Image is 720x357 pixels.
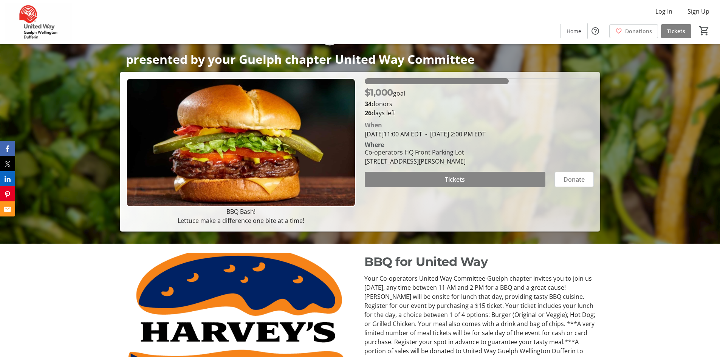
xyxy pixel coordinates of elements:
[365,142,384,148] div: Where
[422,130,486,138] span: [DATE] 2:00 PM EDT
[655,7,672,16] span: Log In
[667,27,685,35] span: Tickets
[365,148,466,157] div: Co-operators HQ Front Parking Lot
[681,5,715,17] button: Sign Up
[126,78,355,207] img: Campaign CTA Media Photo
[567,27,581,35] span: Home
[365,109,372,117] span: 26
[588,23,603,39] button: Help
[625,27,652,35] span: Donations
[365,157,466,166] div: [STREET_ADDRESS][PERSON_NAME]
[564,175,585,184] span: Donate
[126,3,346,47] span: United Way
[649,5,678,17] button: Log In
[365,172,545,187] button: Tickets
[661,24,691,38] a: Tickets
[697,24,711,37] button: Cart
[365,130,422,138] span: [DATE] 11:00 AM EDT
[609,24,658,38] a: Donations
[126,216,355,225] p: Lettuce make a difference one bite at a time!
[364,253,595,271] p: BBQ for United Way
[445,175,465,184] span: Tickets
[126,53,594,66] p: presented by your Guelph chapter United Way Committee
[365,99,594,108] p: donors
[365,78,594,84] div: 62.89600000000001% of fundraising goal reached
[365,100,372,108] b: 34
[365,86,405,99] p: goal
[365,108,594,117] p: days left
[365,87,393,98] span: $1,000
[561,24,587,38] a: Home
[422,130,430,138] span: -
[365,121,382,130] div: When
[554,172,594,187] button: Donate
[687,7,709,16] span: Sign Up
[126,207,355,216] p: BBQ Bash!
[5,3,72,41] img: United Way Guelph Wellington Dufferin's Logo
